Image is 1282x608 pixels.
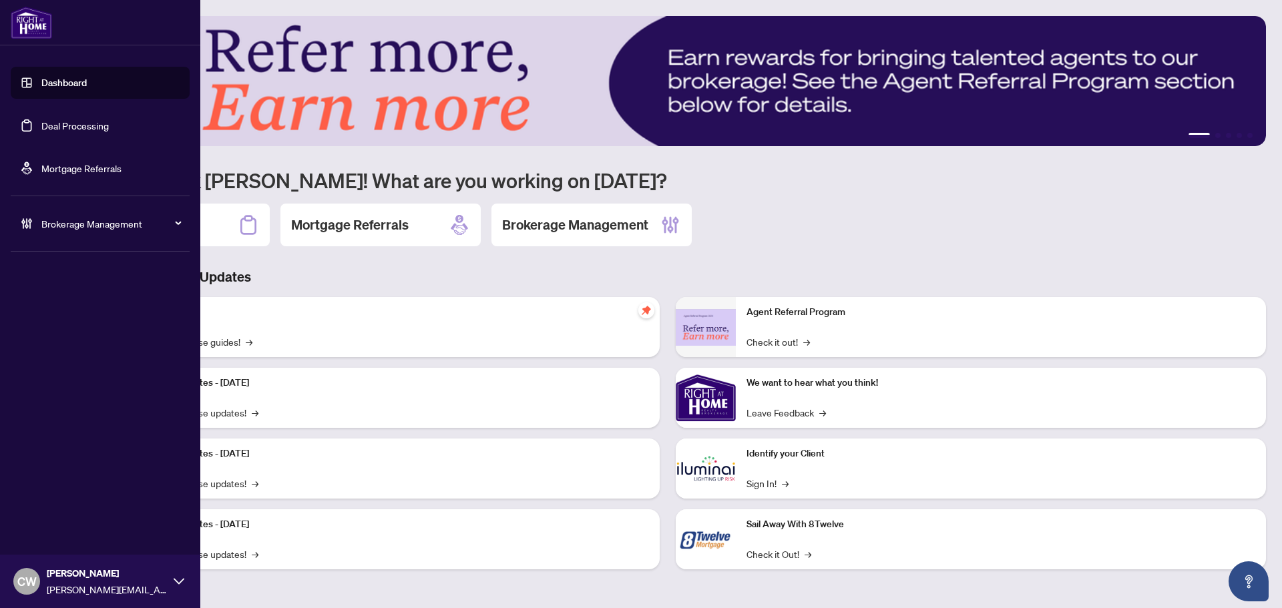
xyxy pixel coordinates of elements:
a: Leave Feedback→ [746,405,826,420]
span: → [782,476,789,491]
a: Mortgage Referrals [41,162,122,174]
p: Platform Updates - [DATE] [140,517,649,532]
span: Brokerage Management [41,216,180,231]
span: [PERSON_NAME] [47,566,167,581]
img: Sail Away With 8Twelve [676,509,736,569]
button: 4 [1237,133,1242,138]
span: [PERSON_NAME][EMAIL_ADDRESS][DOMAIN_NAME] [47,582,167,597]
span: → [819,405,826,420]
img: Agent Referral Program [676,309,736,346]
span: CW [17,572,37,591]
h2: Mortgage Referrals [291,216,409,234]
h2: Brokerage Management [502,216,648,234]
span: → [252,547,258,561]
button: 2 [1215,133,1221,138]
button: 5 [1247,133,1253,138]
a: Sign In!→ [746,476,789,491]
p: Platform Updates - [DATE] [140,446,649,461]
h3: Brokerage & Industry Updates [69,268,1266,286]
span: → [252,476,258,491]
p: Platform Updates - [DATE] [140,376,649,390]
a: Check it Out!→ [746,547,811,561]
a: Dashboard [41,77,87,89]
span: → [252,405,258,420]
img: We want to hear what you think! [676,368,736,428]
p: Self-Help [140,305,649,320]
p: Sail Away With 8Twelve [746,517,1255,532]
a: Check it out!→ [746,334,810,349]
span: → [803,334,810,349]
button: 3 [1226,133,1231,138]
p: We want to hear what you think! [746,376,1255,390]
button: Open asap [1229,561,1269,601]
span: → [246,334,252,349]
h1: Welcome back [PERSON_NAME]! What are you working on [DATE]? [69,168,1266,193]
img: Identify your Client [676,438,736,499]
span: → [805,547,811,561]
button: 1 [1189,133,1210,138]
span: pushpin [638,302,654,318]
a: Deal Processing [41,119,109,131]
p: Identify your Client [746,446,1255,461]
img: Slide 0 [69,16,1266,146]
img: logo [11,7,52,39]
p: Agent Referral Program [746,305,1255,320]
